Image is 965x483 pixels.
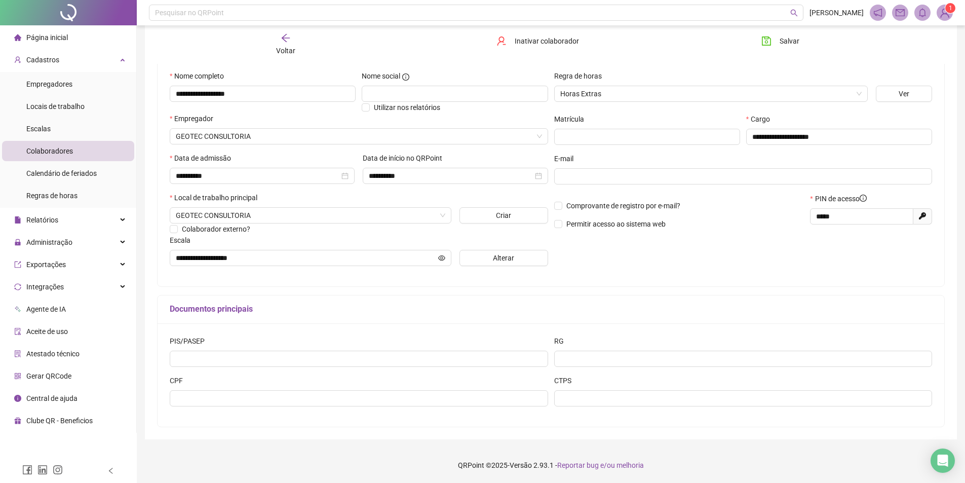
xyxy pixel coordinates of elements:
span: user-delete [496,36,507,46]
span: Inativar colaborador [515,35,579,47]
span: CAMPO GRAN DE MS [176,208,445,223]
span: Horas Extras [560,86,862,101]
label: Regra de horas [554,70,608,82]
label: Data de início no QRPoint [363,153,449,164]
button: Salvar [754,33,807,49]
span: Locais de trabalho [26,102,85,110]
span: Gerar QRCode [26,372,71,380]
span: Cadastros [26,56,59,64]
span: Permitir acesso ao sistema web [566,220,666,228]
label: PIS/PASEP [170,336,211,347]
label: Nome completo [170,70,230,82]
span: bell [918,8,927,17]
span: Atestado técnico [26,350,80,358]
img: 67761 [937,5,952,20]
span: mail [896,8,905,17]
span: sync [14,283,21,290]
label: RG [554,336,570,347]
span: info-circle [402,73,409,81]
span: export [14,261,21,268]
label: Matrícula [554,114,591,125]
span: Criar [496,210,511,221]
span: Utilizar nos relatórios [374,103,440,112]
span: info-circle [14,394,21,401]
label: E-mail [554,153,580,164]
label: Empregador [170,113,220,124]
span: Versão [510,461,532,469]
span: eye [438,254,445,262]
div: Open Intercom Messenger [931,449,955,473]
label: Local de trabalho principal [170,192,264,203]
span: Relatórios [26,216,58,224]
span: Aceite de uso [26,327,68,336]
h5: Documentos principais [170,303,932,315]
label: Cargo [746,114,777,125]
button: Ver [876,86,932,102]
span: Calendário de feriados [26,169,97,177]
span: Alterar [493,252,514,264]
span: save [761,36,771,46]
span: Agente de IA [26,305,66,313]
span: Nome social [362,70,400,82]
span: Página inicial [26,33,68,42]
span: search [790,9,798,17]
span: Voltar [276,47,295,55]
span: Regras de horas [26,192,78,200]
span: Central de ajuda [26,394,78,402]
span: info-circle [860,195,867,202]
span: instagram [53,465,63,475]
span: Empregadores [26,80,72,88]
span: PIN de acesso [815,193,867,204]
span: file [14,216,21,223]
label: Escala [170,235,197,246]
span: GEOTEC CONSULTORIA TOPOGRAFIA PROJETOS E OBRAS LTDA [176,129,542,144]
span: Clube QR - Beneficios [26,417,93,425]
span: Reportar bug e/ou melhoria [557,461,644,469]
span: solution [14,350,21,357]
span: user-add [14,56,21,63]
span: arrow-left [281,33,291,43]
label: CTPS [554,375,578,386]
span: [PERSON_NAME] [809,7,864,18]
span: Comprovante de registro por e-mail? [566,202,680,210]
span: lock [14,238,21,245]
span: audit [14,327,21,335]
span: Escalas [26,125,51,133]
label: CPF [170,375,189,386]
button: Criar [459,207,548,224]
span: Administração [26,238,72,246]
span: Ver [899,88,909,99]
span: Exportações [26,261,66,269]
span: Colaboradores [26,147,73,155]
span: Colaborador externo? [182,225,250,233]
span: Integrações [26,283,64,291]
button: Inativar colaborador [489,33,587,49]
span: notification [873,8,882,17]
span: left [107,467,114,474]
label: Data de admissão [170,153,238,164]
button: Alterar [459,250,548,266]
span: facebook [22,465,32,475]
span: gift [14,417,21,424]
span: linkedin [37,465,48,475]
span: qrcode [14,372,21,379]
footer: QRPoint © 2025 - 2.93.1 - [137,448,965,483]
span: Salvar [780,35,799,47]
span: home [14,33,21,41]
span: 1 [949,5,952,12]
sup: Atualize o seu contato no menu Meus Dados [945,3,955,13]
